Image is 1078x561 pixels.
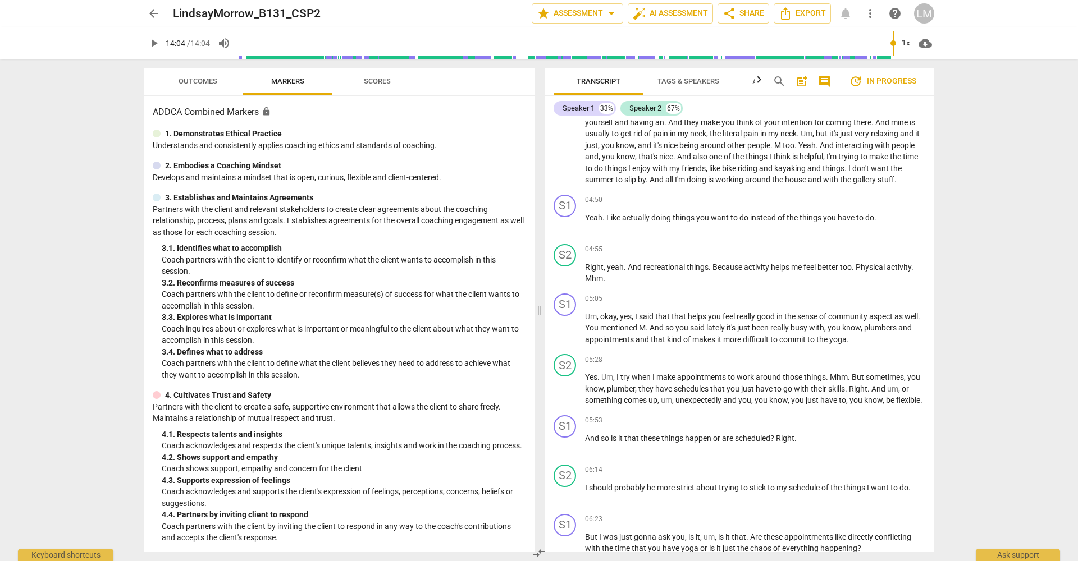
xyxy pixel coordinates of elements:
span: gallery [853,175,878,184]
span: to [860,152,869,161]
span: . [646,175,650,184]
span: you [602,152,616,161]
span: star [537,7,550,20]
span: activity [887,263,911,272]
span: makes [692,335,717,344]
span: kayaking [774,164,807,173]
p: Understands and consistently applies coaching ethics and standards of coaching. [153,140,526,151]
span: pain [653,129,670,138]
span: good [757,312,776,321]
span: Because [712,263,744,272]
span: it [717,335,723,344]
span: but [816,129,829,138]
span: it's [829,129,840,138]
h3: ADDCA Combined Markers [153,105,526,119]
span: my [678,129,690,138]
span: coming [826,118,853,127]
span: Scores [364,77,391,85]
span: want [871,164,890,173]
span: aspect [869,312,894,321]
span: compare_arrows [532,546,546,560]
span: the [772,175,785,184]
span: by [638,175,646,184]
div: 3. 3. Explores what is important [162,311,526,323]
span: . [673,152,677,161]
p: 2. Embodies a Coaching Mindset [165,160,281,172]
span: . [874,213,876,222]
span: Right [585,263,604,272]
span: things [823,164,844,173]
span: and [898,323,912,332]
span: to [856,213,865,222]
span: just [585,141,598,150]
span: like [709,164,722,173]
span: they [684,118,701,127]
span: cloud_download [919,36,932,50]
p: Coach partners with the client to define or reconfirm measure(s) of success for what the client w... [162,288,526,311]
button: Export [774,3,831,24]
span: know [616,141,634,150]
span: so [665,323,675,332]
div: 3. 2. Reconfirms measures of success [162,277,526,289]
span: Share [723,7,764,20]
span: as [894,312,905,321]
span: Mhm [585,274,603,283]
span: to [611,129,620,138]
div: 3. 1. Identifies what to accomplish [162,242,526,254]
span: relaxing [871,129,900,138]
span: nice [659,152,673,161]
span: the [710,129,723,138]
span: you [823,213,838,222]
span: you [601,141,616,150]
span: You [585,323,600,332]
span: enjoy [632,164,652,173]
span: and [807,164,823,173]
span: don't [852,164,871,173]
span: nice [664,141,679,150]
span: make [701,118,721,127]
span: think [736,118,755,127]
span: Transcript [577,77,620,85]
p: Coach partners with the client to identify or reconfirm what the client wants to accomplish in th... [162,254,526,277]
span: know [616,152,635,161]
span: you [696,213,711,222]
span: with [823,175,840,184]
span: Assessment is enabled for this document. The competency model is locked and follows the assessmen... [262,107,271,116]
span: , [598,141,601,150]
span: the [840,175,853,184]
span: And [677,152,693,161]
span: people [747,141,770,150]
span: and [638,141,653,150]
span: I [628,164,632,173]
p: Coach inquires about or explores what is important or meaningful to the client about what they wa... [162,323,526,346]
span: doing [687,175,708,184]
span: , [824,323,828,332]
span: more_vert [864,7,877,20]
span: . [624,263,628,272]
span: neck [690,129,706,138]
span: riding [738,164,759,173]
span: Like [606,213,622,222]
a: Help [885,3,905,24]
span: 04:50 [585,195,602,205]
div: Keyboard shortcuts [18,549,113,561]
span: 14:04 [166,39,185,48]
span: is [708,175,715,184]
span: . [709,263,712,272]
span: bike [722,164,738,173]
span: time [903,152,918,161]
button: Play [144,33,164,53]
span: M [639,323,646,332]
button: AI Assessment [628,3,713,24]
span: things [800,213,823,222]
span: intention [782,118,814,127]
span: I'm [826,152,838,161]
span: , [706,164,709,173]
span: I [848,164,852,173]
span: Yeah [798,141,816,150]
span: more [723,335,743,344]
span: around [745,175,772,184]
span: And [875,118,891,127]
span: doing [651,213,673,222]
span: the [787,213,800,222]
